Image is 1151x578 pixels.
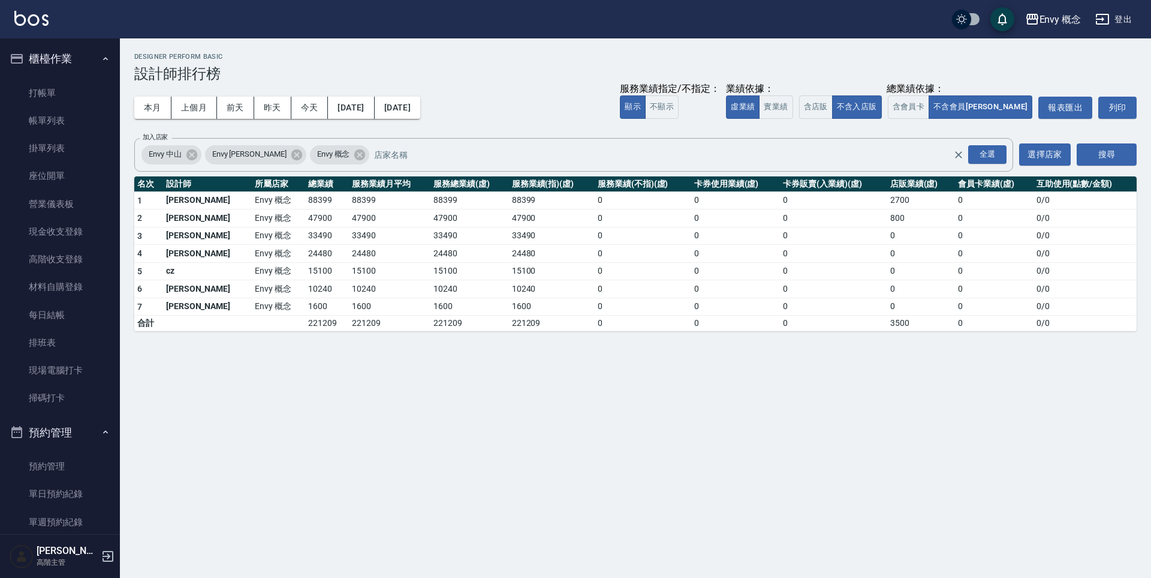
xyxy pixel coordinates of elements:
[799,95,833,119] button: 含店販
[1039,12,1081,27] div: Envy 概念
[430,209,509,227] td: 47900
[955,227,1034,245] td: 0
[137,231,142,241] span: 3
[509,262,595,280] td: 15100
[726,83,793,95] div: 業績依據：
[252,298,305,316] td: Envy 概念
[955,209,1034,227] td: 0
[620,95,646,119] button: 顯示
[1077,143,1137,166] button: 搜尋
[252,245,305,263] td: Envy 概念
[134,97,171,119] button: 本月
[5,417,115,448] button: 預約管理
[5,218,115,245] a: 現金收支登錄
[887,209,955,227] td: 800
[252,227,305,245] td: Envy 概念
[595,262,691,280] td: 0
[305,245,349,263] td: 24480
[1020,7,1086,32] button: Envy 概念
[137,302,142,312] span: 7
[1034,227,1137,245] td: 0 / 0
[305,280,349,298] td: 10240
[887,316,955,331] td: 3500
[137,248,142,258] span: 4
[137,196,142,205] span: 1
[5,384,115,412] a: 掃碼打卡
[950,146,967,163] button: Clear
[430,191,509,209] td: 88399
[780,245,887,263] td: 0
[349,262,430,280] td: 15100
[305,316,349,331] td: 221209
[430,245,509,263] td: 24480
[1034,176,1137,192] th: 互助使用(點數/金額)
[430,262,509,280] td: 15100
[252,209,305,227] td: Envy 概念
[5,190,115,218] a: 營業儀表板
[1034,280,1137,298] td: 0 / 0
[5,480,115,508] a: 單日預約紀錄
[620,83,720,95] div: 服務業績指定/不指定：
[691,245,780,263] td: 0
[887,280,955,298] td: 0
[305,191,349,209] td: 88399
[430,280,509,298] td: 10240
[137,284,142,294] span: 6
[375,97,420,119] button: [DATE]
[1034,191,1137,209] td: 0 / 0
[163,191,252,209] td: [PERSON_NAME]
[349,316,430,331] td: 221209
[509,191,595,209] td: 88399
[349,298,430,316] td: 1600
[595,227,691,245] td: 0
[929,95,1032,119] button: 不含會員[PERSON_NAME]
[252,262,305,280] td: Envy 概念
[14,11,49,26] img: Logo
[799,83,1033,95] div: 總業績依據：
[887,227,955,245] td: 0
[990,7,1014,31] button: save
[1038,97,1092,119] button: 報表匯出
[163,245,252,263] td: [PERSON_NAME]
[780,191,887,209] td: 0
[595,176,691,192] th: 服務業績(不指)(虛)
[780,262,887,280] td: 0
[955,176,1034,192] th: 會員卡業績(虛)
[780,209,887,227] td: 0
[328,97,374,119] button: [DATE]
[5,245,115,273] a: 高階收支登錄
[5,329,115,357] a: 排班表
[217,97,254,119] button: 前天
[349,245,430,263] td: 24480
[141,145,201,164] div: Envy 中山
[955,245,1034,263] td: 0
[887,262,955,280] td: 0
[134,53,1137,61] h2: Designer Perform Basic
[955,280,1034,298] td: 0
[509,298,595,316] td: 1600
[691,227,780,245] td: 0
[310,148,357,160] span: Envy 概念
[310,145,370,164] div: Envy 概念
[595,191,691,209] td: 0
[726,95,760,119] button: 虛業績
[5,79,115,107] a: 打帳單
[1098,97,1137,119] button: 列印
[780,280,887,298] td: 0
[691,298,780,316] td: 0
[509,176,595,192] th: 服務業績(指)(虛)
[291,97,329,119] button: 今天
[349,191,430,209] td: 88399
[955,262,1034,280] td: 0
[163,280,252,298] td: [PERSON_NAME]
[163,227,252,245] td: [PERSON_NAME]
[1034,262,1137,280] td: 0 / 0
[887,245,955,263] td: 0
[955,191,1034,209] td: 0
[349,280,430,298] td: 10240
[691,176,780,192] th: 卡券使用業績(虛)
[509,280,595,298] td: 10240
[691,262,780,280] td: 0
[134,176,163,192] th: 名次
[252,280,305,298] td: Envy 概念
